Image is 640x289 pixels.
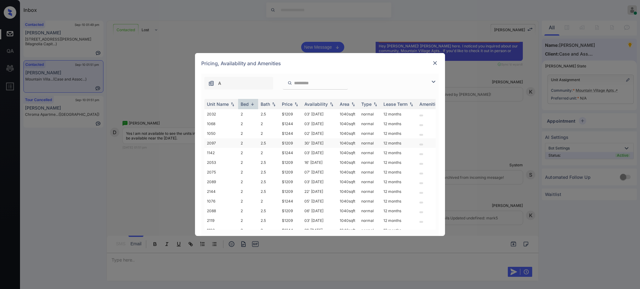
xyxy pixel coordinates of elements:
td: 1040 sqft [337,196,359,206]
td: 30' [DATE] [302,138,337,148]
td: 1102 [204,225,238,235]
td: normal [359,196,381,206]
td: 2 [258,225,279,235]
td: 2.5 [258,216,279,225]
td: 12 months [381,177,417,187]
img: sorting [249,102,256,106]
td: normal [359,138,381,148]
td: 1040 sqft [337,216,359,225]
img: sorting [271,102,277,106]
td: 2053 [204,158,238,167]
div: Amenities [419,101,440,107]
td: $1209 [279,109,302,119]
td: 2 [238,148,258,158]
td: 2089 [204,177,238,187]
td: 2 [238,177,258,187]
td: 12 months [381,129,417,138]
td: normal [359,129,381,138]
td: 06' [DATE] [302,206,337,216]
td: $1244 [279,129,302,138]
span: A [218,80,221,87]
td: 2.5 [258,158,279,167]
td: 12 months [381,225,417,235]
td: 03' [DATE] [302,216,337,225]
td: 03' [DATE] [302,148,337,158]
td: 2 [238,206,258,216]
td: 2 [238,119,258,129]
td: 21' [DATE] [302,225,337,235]
td: $1209 [279,187,302,196]
td: 2 [238,158,258,167]
td: 12 months [381,109,417,119]
td: 12 months [381,167,417,177]
div: Price [282,101,292,107]
td: 2.5 [258,206,279,216]
td: 2 [258,148,279,158]
td: 12 months [381,148,417,158]
td: 1040 sqft [337,138,359,148]
td: normal [359,167,381,177]
td: $1209 [279,158,302,167]
td: normal [359,148,381,158]
td: 1050 [204,129,238,138]
div: Bath [261,101,270,107]
td: 2 [238,138,258,148]
img: sorting [293,102,299,106]
td: normal [359,187,381,196]
td: 03' [DATE] [302,177,337,187]
td: 2032 [204,109,238,119]
td: 12 months [381,138,417,148]
td: $1244 [279,119,302,129]
td: 1076 [204,196,238,206]
td: 1040 sqft [337,206,359,216]
td: 2119 [204,216,238,225]
td: 2097 [204,138,238,148]
td: 16' [DATE] [302,158,337,167]
td: 02' [DATE] [302,129,337,138]
td: 1142 [204,148,238,158]
img: sorting [350,102,356,106]
td: normal [359,109,381,119]
td: $1244 [279,225,302,235]
td: 2 [258,196,279,206]
img: icon-zuma [430,78,437,86]
td: normal [359,158,381,167]
td: 12 months [381,187,417,196]
td: 2075 [204,167,238,177]
div: Unit Name [207,101,229,107]
td: 22' [DATE] [302,187,337,196]
div: Availability [304,101,328,107]
img: sorting [328,102,335,106]
td: 1040 sqft [337,187,359,196]
td: 2 [238,167,258,177]
td: 03' [DATE] [302,119,337,129]
td: 1040 sqft [337,225,359,235]
td: 1040 sqft [337,109,359,119]
td: 2.5 [258,109,279,119]
td: 12 months [381,216,417,225]
td: $1209 [279,138,302,148]
div: Bed [241,101,249,107]
td: 2 [238,109,258,119]
img: sorting [229,102,236,106]
td: 2 [238,187,258,196]
td: $1209 [279,216,302,225]
td: 1040 sqft [337,158,359,167]
div: Area [340,101,349,107]
td: 2144 [204,187,238,196]
td: 1040 sqft [337,129,359,138]
td: 2.5 [258,167,279,177]
td: 2088 [204,206,238,216]
td: 2.5 [258,187,279,196]
td: normal [359,206,381,216]
img: close [432,60,438,66]
td: 2.5 [258,138,279,148]
td: normal [359,225,381,235]
img: sorting [408,102,414,106]
td: 1040 sqft [337,177,359,187]
td: 07' [DATE] [302,167,337,177]
div: Type [361,101,372,107]
td: 2 [238,129,258,138]
td: normal [359,216,381,225]
td: 1068 [204,119,238,129]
